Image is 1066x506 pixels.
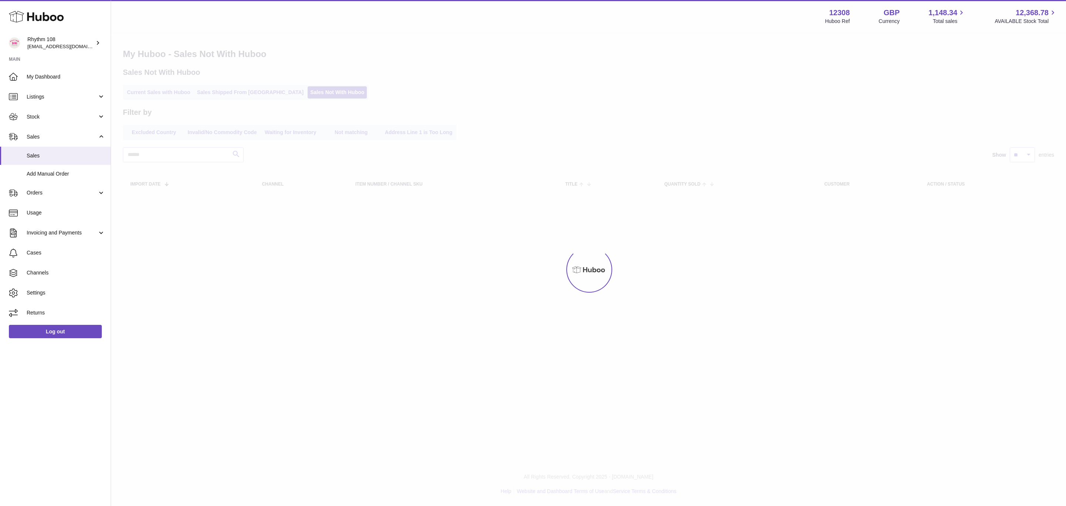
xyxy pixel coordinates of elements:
span: Stock [27,113,97,120]
strong: GBP [884,8,899,18]
div: Rhythm 108 [27,36,94,50]
span: Sales [27,152,105,159]
div: Currency [879,18,900,25]
img: orders@rhythm108.com [9,37,20,49]
span: Channels [27,269,105,276]
span: Usage [27,209,105,216]
span: [EMAIL_ADDRESS][DOMAIN_NAME] [27,43,109,49]
span: My Dashboard [27,73,105,80]
strong: 12308 [829,8,850,18]
a: Log out [9,325,102,338]
span: Orders [27,189,97,196]
span: 12,368.78 [1016,8,1049,18]
div: Huboo Ref [825,18,850,25]
span: Invoicing and Payments [27,229,97,236]
a: 1,148.34 Total sales [929,8,966,25]
span: Returns [27,309,105,316]
a: 12,368.78 AVAILABLE Stock Total [995,8,1057,25]
span: Add Manual Order [27,170,105,177]
span: 1,148.34 [929,8,958,18]
span: Cases [27,249,105,256]
span: Settings [27,289,105,296]
span: Listings [27,93,97,100]
span: AVAILABLE Stock Total [995,18,1057,25]
span: Total sales [933,18,966,25]
span: Sales [27,133,97,140]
